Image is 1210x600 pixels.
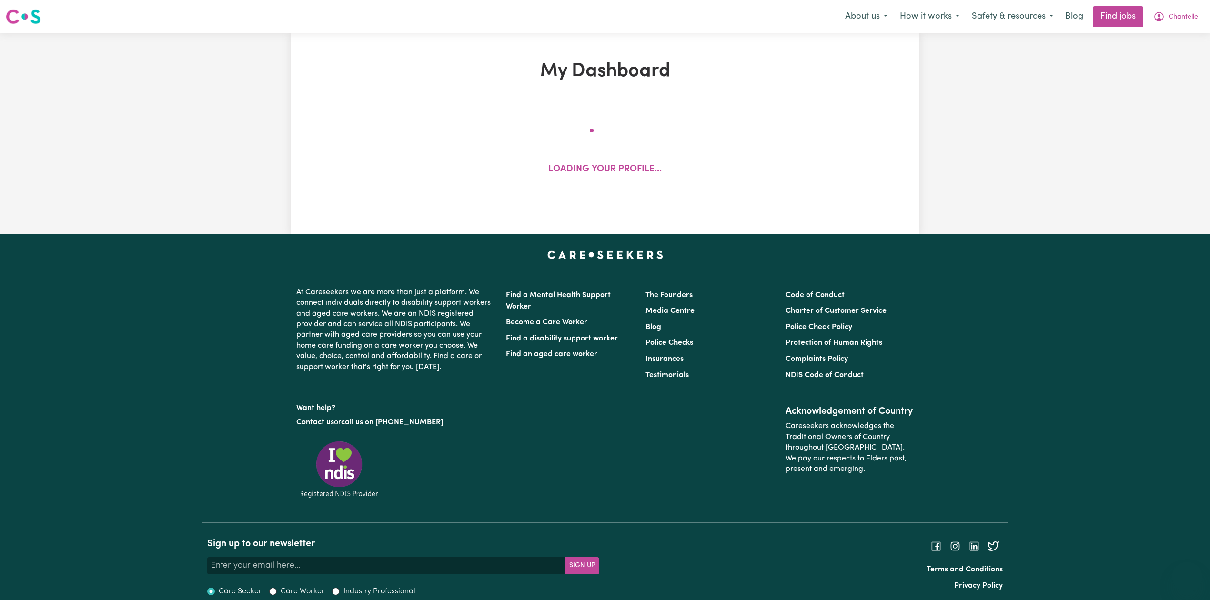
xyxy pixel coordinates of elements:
img: Careseekers logo [6,8,41,25]
a: Privacy Policy [954,582,1003,590]
a: Police Checks [645,339,693,347]
a: Media Centre [645,307,695,315]
a: Find an aged care worker [506,350,597,358]
label: Care Seeker [219,586,262,597]
a: Follow Careseekers on Instagram [949,542,961,550]
a: Blog [645,323,661,331]
a: Blog [1059,6,1089,27]
a: Code of Conduct [786,291,845,299]
span: Chantelle [1169,12,1198,22]
a: Testimonials [645,371,689,379]
a: Careseekers home page [547,251,663,259]
a: Charter of Customer Service [786,307,887,315]
a: Find a disability support worker [506,335,618,342]
h2: Sign up to our newsletter [207,538,599,550]
p: At Careseekers we are more than just a platform. We connect individuals directly to disability su... [296,283,494,376]
p: Careseekers acknowledges the Traditional Owners of Country throughout [GEOGRAPHIC_DATA]. We pay o... [786,417,914,478]
a: Police Check Policy [786,323,852,331]
button: My Account [1147,7,1204,27]
button: Safety & resources [966,7,1059,27]
a: Terms and Conditions [927,566,1003,573]
label: Care Worker [281,586,324,597]
button: Subscribe [565,557,599,574]
h1: My Dashboard [401,60,809,83]
input: Enter your email here... [207,557,565,574]
a: Insurances [645,355,684,363]
img: Registered NDIS provider [296,440,382,499]
a: Complaints Policy [786,355,848,363]
a: Follow Careseekers on Facebook [930,542,942,550]
a: Contact us [296,419,334,426]
a: Protection of Human Rights [786,339,882,347]
button: How it works [894,7,966,27]
h2: Acknowledgement of Country [786,406,914,417]
a: Careseekers logo [6,6,41,28]
a: NDIS Code of Conduct [786,371,864,379]
p: Want help? [296,399,494,413]
a: Become a Care Worker [506,319,587,326]
a: The Founders [645,291,693,299]
p: or [296,413,494,431]
a: Find a Mental Health Support Worker [506,291,611,310]
p: Loading your profile... [548,163,662,177]
label: Industry Professional [343,586,415,597]
a: call us on [PHONE_NUMBER] [341,419,443,426]
button: About us [839,7,894,27]
iframe: Button to launch messaging window [1172,562,1202,592]
a: Find jobs [1093,6,1143,27]
a: Follow Careseekers on LinkedIn [968,542,980,550]
a: Follow Careseekers on Twitter [988,542,999,550]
